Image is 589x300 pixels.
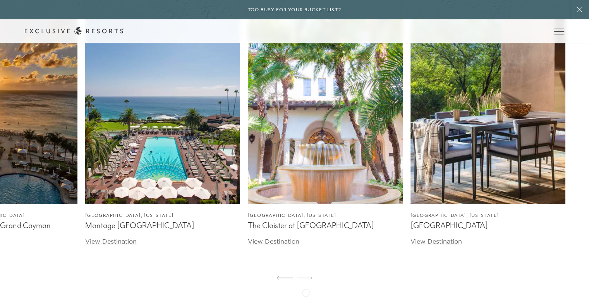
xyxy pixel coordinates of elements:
[85,237,137,245] a: View Destination
[85,221,240,230] figcaption: Montage [GEOGRAPHIC_DATA]
[553,264,589,300] iframe: Qualified Messenger
[248,6,342,14] h6: Too busy for your bucket list?
[248,11,403,246] a: [GEOGRAPHIC_DATA], [US_STATE]The Cloister at [GEOGRAPHIC_DATA]View Destination
[410,212,565,219] figcaption: [GEOGRAPHIC_DATA], [US_STATE]
[248,212,403,219] figcaption: [GEOGRAPHIC_DATA], [US_STATE]
[410,221,565,230] figcaption: [GEOGRAPHIC_DATA]
[554,29,564,34] button: Open navigation
[248,221,403,230] figcaption: The Cloister at [GEOGRAPHIC_DATA]
[410,11,565,246] a: [GEOGRAPHIC_DATA], [US_STATE][GEOGRAPHIC_DATA]View Destination
[85,212,240,219] figcaption: [GEOGRAPHIC_DATA], [US_STATE]
[85,11,240,246] a: [GEOGRAPHIC_DATA], [US_STATE]Montage [GEOGRAPHIC_DATA]View Destination
[410,237,462,245] a: View Destination
[248,237,299,245] a: View Destination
